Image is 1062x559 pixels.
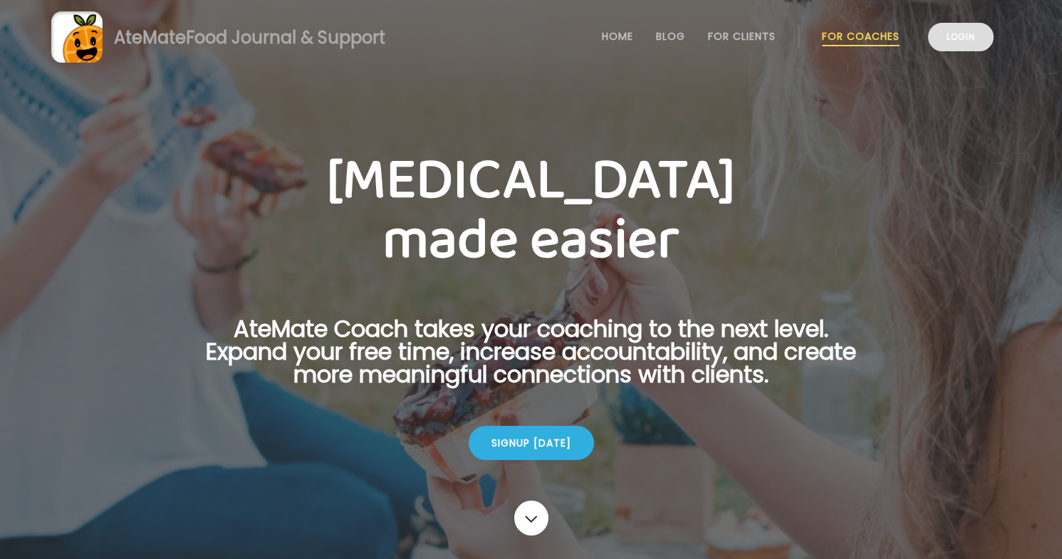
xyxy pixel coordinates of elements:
[469,426,594,460] div: Signup [DATE]
[103,25,385,50] div: AteMate
[51,11,1011,63] a: AteMateFood Journal & Support
[656,31,685,42] a: Blog
[822,31,900,42] a: For Coaches
[602,31,633,42] a: Home
[708,31,776,42] a: For Clients
[184,318,879,403] p: AteMate Coach takes your coaching to the next level. Expand your free time, increase accountabili...
[928,23,994,51] a: Login
[186,26,385,49] span: Food Journal & Support
[184,151,879,271] h1: [MEDICAL_DATA] made easier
